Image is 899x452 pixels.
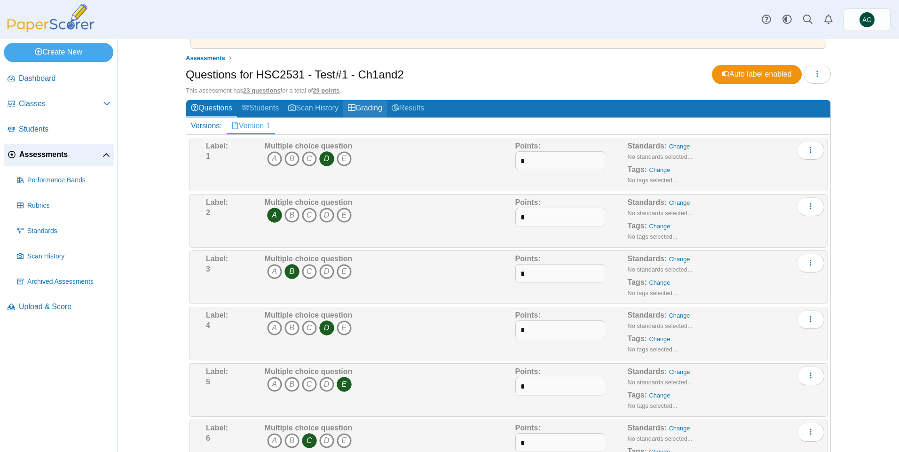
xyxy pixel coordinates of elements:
[284,320,300,335] i: B
[818,9,839,30] a: Alerts
[206,265,210,273] b: 3
[13,245,114,268] a: Scan History
[628,402,678,409] small: No tags selected...
[302,320,317,335] i: C
[4,43,113,62] a: Create New
[4,68,114,90] a: Dashboard
[797,197,824,216] button: More options
[722,70,792,78] span: Auto label enabled
[319,377,334,392] i: D
[797,366,824,385] button: More options
[265,424,353,432] b: Multiple choice question
[206,434,210,442] b: 6
[628,222,647,230] b: Tags:
[669,425,690,432] a: Change
[267,377,282,392] i: A
[27,201,110,210] span: Rubrics
[4,118,114,141] a: Students
[267,433,282,448] i: A
[515,142,541,150] b: Points:
[227,118,275,134] a: Version 1
[206,367,228,375] b: Label:
[628,435,693,442] small: No standards selected...
[669,256,690,263] a: Change
[515,367,541,375] b: Points:
[319,320,334,335] i: D
[13,271,114,293] a: Archived Assessments
[265,198,353,206] b: Multiple choice question
[302,208,317,223] i: C
[669,199,690,206] a: Change
[313,87,339,94] u: 29 points
[284,100,343,117] a: Scan History
[186,67,404,83] h1: Questions for HSC2531 - Test#1 - Ch1and2
[27,226,110,236] span: Standards
[628,177,678,184] small: No tags selected...
[186,118,227,134] div: Versions:
[628,233,678,240] small: No tags selected...
[319,264,334,279] i: D
[206,255,228,263] b: Label:
[206,311,228,319] b: Label:
[649,392,670,399] a: Change
[284,433,300,448] i: B
[669,143,690,150] a: Change
[628,335,647,343] b: Tags:
[206,378,210,386] b: 5
[206,152,210,160] b: 1
[4,26,98,34] a: PaperScorer
[628,346,678,353] small: No tags selected...
[628,142,667,150] b: Standards:
[628,379,693,386] small: No standards selected...
[649,166,670,173] a: Change
[302,151,317,166] i: C
[302,377,317,392] i: C
[302,264,317,279] i: C
[319,151,334,166] i: D
[206,198,228,206] b: Label:
[265,367,353,375] b: Multiple choice question
[4,296,114,319] a: Upload & Score
[797,423,824,442] button: More options
[267,208,282,223] i: A
[4,4,98,32] img: PaperScorer
[27,277,110,287] span: Archived Assessments
[337,377,352,392] i: E
[265,255,353,263] b: Multiple choice question
[515,255,541,263] b: Points:
[844,8,891,31] a: Asena Goren
[267,151,282,166] i: A
[19,99,103,109] span: Classes
[13,195,114,217] a: Rubrics
[206,142,228,150] b: Label:
[628,165,647,173] b: Tags:
[13,169,114,192] a: Performance Bands
[243,87,280,94] u: 23 questions
[862,16,872,23] span: Asena Goren
[515,198,541,206] b: Points:
[797,254,824,273] button: More options
[265,311,353,319] b: Multiple choice question
[267,264,282,279] i: A
[337,320,352,335] i: E
[319,208,334,223] i: D
[649,335,670,343] a: Change
[27,176,110,185] span: Performance Bands
[265,142,353,150] b: Multiple choice question
[628,391,647,399] b: Tags:
[649,279,670,286] a: Change
[186,86,831,95] div: This assessment has for a total of .
[13,220,114,242] a: Standards
[206,424,228,432] b: Label:
[628,424,667,432] b: Standards:
[628,266,693,273] small: No standards selected...
[628,255,667,263] b: Standards:
[19,73,110,84] span: Dashboard
[515,424,541,432] b: Points:
[284,208,300,223] i: B
[387,100,429,117] a: Results
[319,433,334,448] i: D
[186,55,225,62] span: Assessments
[284,151,300,166] i: B
[628,322,693,329] small: No standards selected...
